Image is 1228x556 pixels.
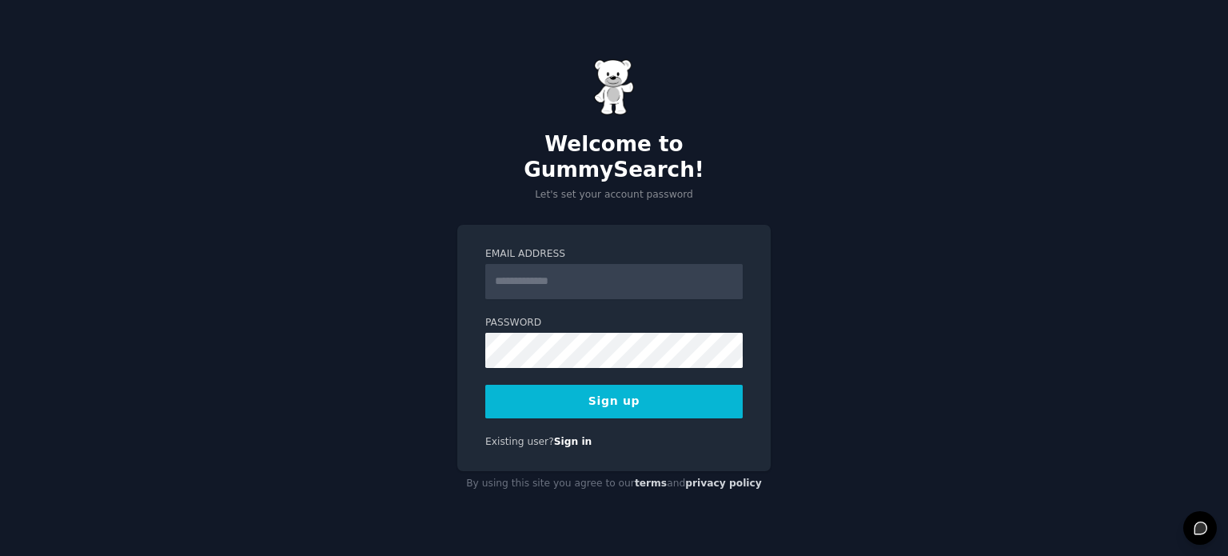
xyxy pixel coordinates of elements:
div: By using this site you agree to our and [457,471,771,497]
button: Sign up [485,385,743,418]
a: Sign in [554,436,592,447]
a: terms [635,478,667,489]
h2: Welcome to GummySearch! [457,132,771,182]
a: privacy policy [685,478,762,489]
label: Password [485,316,743,330]
span: Existing user? [485,436,554,447]
label: Email Address [485,247,743,262]
p: Let's set your account password [457,188,771,202]
img: Gummy Bear [594,59,634,115]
